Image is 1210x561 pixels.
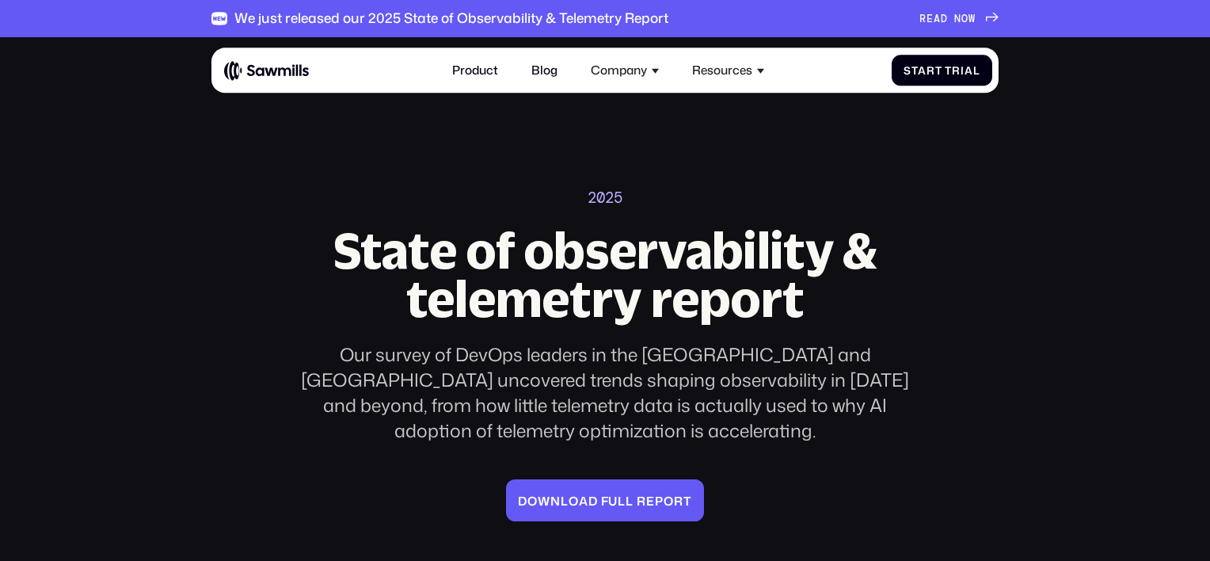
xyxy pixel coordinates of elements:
div: Start Trial [904,64,980,77]
div: Our survey of DevOps leaders in the [GEOGRAPHIC_DATA] and [GEOGRAPHIC_DATA] uncovered trends shap... [283,342,927,443]
a: Start Trial [892,55,992,86]
div: We just released our 2025 State of Observability & Telemetry Report [234,10,668,27]
div: Resources [692,63,752,78]
a: Product [443,54,507,86]
div: 2025 [588,189,622,208]
h2: State of observability & telemetry report [283,226,927,324]
a: Download full report [506,479,705,521]
div: Download full report [518,494,692,508]
div: READ NOW [919,13,976,25]
a: Blog [522,54,566,86]
div: Company [591,63,647,78]
a: READ NOW [919,13,998,25]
